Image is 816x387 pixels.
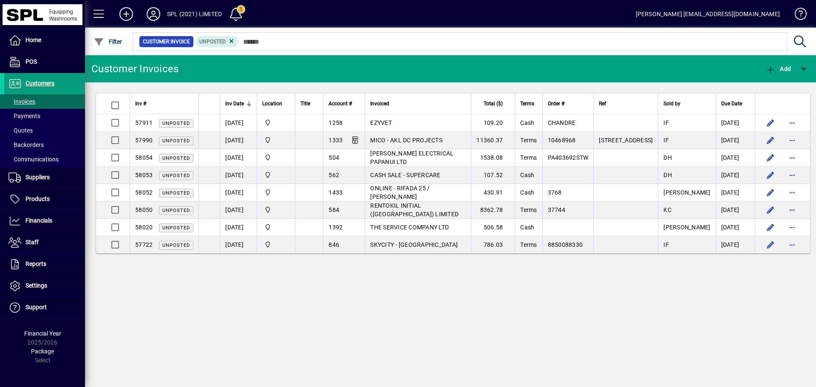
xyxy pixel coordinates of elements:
[765,65,791,72] span: Add
[225,99,252,108] div: Inv Date
[716,167,755,184] td: [DATE]
[548,119,576,126] span: CHANDRE
[4,123,85,138] a: Quotes
[162,138,190,144] span: Unposted
[636,7,780,21] div: [PERSON_NAME] [EMAIL_ADDRESS][DOMAIN_NAME]
[262,170,290,180] span: SPL (2021) Limited
[8,127,33,134] span: Quotes
[24,330,61,337] span: Financial Year
[4,297,85,318] a: Support
[162,225,190,231] span: Unposted
[663,224,710,231] span: [PERSON_NAME]
[135,189,153,196] span: 58052
[4,30,85,51] a: Home
[4,275,85,297] a: Settings
[520,119,534,126] span: Cash
[764,220,777,234] button: Edit
[4,51,85,73] a: POS
[476,99,510,108] div: Total ($)
[4,109,85,123] a: Payments
[786,151,799,164] button: More options
[786,220,799,234] button: More options
[25,174,50,181] span: Suppliers
[471,236,515,253] td: 786.03
[764,203,777,217] button: Edit
[716,201,755,219] td: [DATE]
[143,37,190,46] span: Customer Invoice
[329,189,343,196] span: 1433
[25,239,39,246] span: Staff
[370,224,449,231] span: THE SERVICE COMPANY LTD
[763,61,793,76] button: Add
[329,154,339,161] span: 504
[162,121,190,126] span: Unposted
[764,168,777,182] button: Edit
[520,137,537,144] span: Terms
[716,184,755,201] td: [DATE]
[786,116,799,130] button: More options
[471,132,515,149] td: 11360.37
[167,7,222,21] div: SPL (2021) LIMITED
[199,39,226,45] span: Unposted
[162,243,190,248] span: Unposted
[520,99,534,108] span: Terms
[764,186,777,199] button: Edit
[471,149,515,167] td: 1538.08
[135,119,153,126] span: 57911
[764,238,777,251] button: Edit
[300,99,318,108] div: Title
[721,99,750,108] div: Due Date
[786,203,799,217] button: More options
[135,172,153,178] span: 58053
[764,151,777,164] button: Edit
[471,201,515,219] td: 8362.78
[520,172,534,178] span: Cash
[135,99,146,108] span: Inv #
[135,154,153,161] span: 58054
[225,99,244,108] span: Inv Date
[471,167,515,184] td: 107.52
[91,62,178,76] div: Customer Invoices
[162,208,190,213] span: Unposted
[471,114,515,132] td: 109.20
[329,99,352,108] span: Account #
[300,99,310,108] span: Title
[329,206,339,213] span: 584
[25,260,46,267] span: Reports
[663,172,672,178] span: DH
[663,137,669,144] span: IF
[716,219,755,236] td: [DATE]
[162,190,190,196] span: Unposted
[262,118,290,127] span: SPL (2021) Limited
[262,188,290,197] span: SPL (2021) Limited
[8,98,35,105] span: Invoices
[548,99,589,108] div: Order #
[262,99,282,108] span: Location
[716,132,755,149] td: [DATE]
[663,189,710,196] span: [PERSON_NAME]
[220,114,257,132] td: [DATE]
[663,241,669,248] span: IF
[4,189,85,210] a: Products
[548,241,583,248] span: 8850088330
[520,154,537,161] span: Terms
[94,38,122,45] span: Filter
[329,99,360,108] div: Account #
[764,116,777,130] button: Edit
[548,189,562,196] span: 3768
[4,167,85,188] a: Suppliers
[716,149,755,167] td: [DATE]
[140,6,167,22] button: Profile
[370,172,440,178] span: CASH SALE - SUPERCARE
[329,224,343,231] span: 1392
[4,254,85,275] a: Reports
[262,136,290,145] span: SPL (2021) Limited
[135,241,153,248] span: 57722
[370,150,453,165] span: [PERSON_NAME] ELECTRICAL PAPANUI LTD
[520,189,534,196] span: Cash
[262,223,290,232] span: SPL (2021) Limited
[135,224,153,231] span: 58020
[4,138,85,152] a: Backorders
[548,137,576,144] span: 10468968
[4,210,85,232] a: Financials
